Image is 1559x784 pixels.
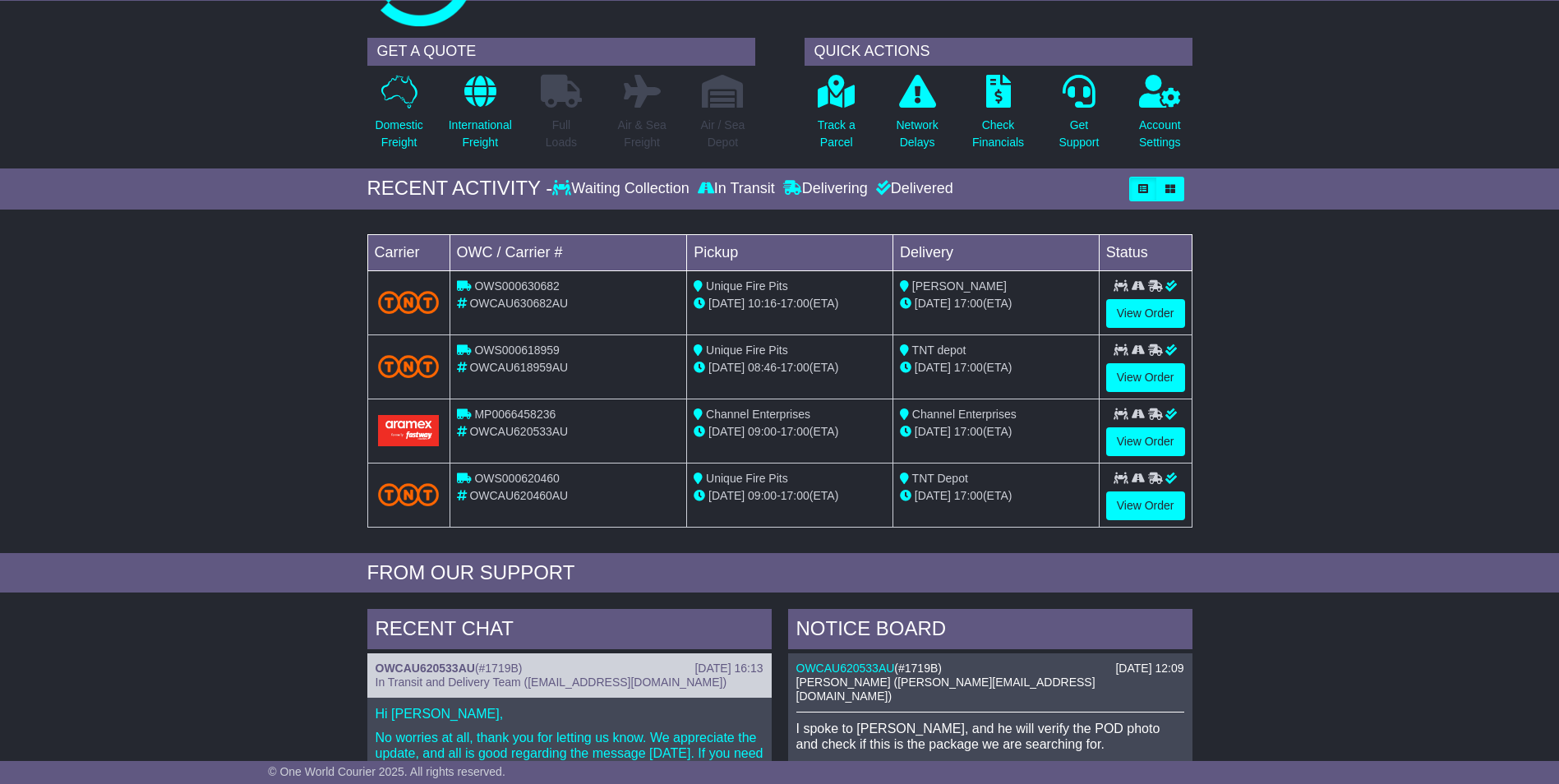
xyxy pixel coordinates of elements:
span: OWCAU620460AU [469,489,568,502]
a: Track aParcel [817,74,856,160]
span: Unique Fire Pits [706,344,788,357]
div: In Transit [694,180,779,198]
span: Channel Enterprises [912,408,1017,421]
div: ( ) [376,662,763,676]
div: [DATE] 16:13 [694,662,763,676]
span: [PERSON_NAME] [912,279,1007,293]
a: DomesticFreight [374,74,423,160]
td: Pickup [687,234,893,270]
span: OWCAU618959AU [469,361,568,374]
a: CheckFinancials [971,74,1025,160]
span: OWCAU630682AU [469,297,568,310]
div: NOTICE BOARD [788,609,1192,653]
span: 17:00 [781,425,809,438]
a: OWCAU620533AU [796,662,895,675]
div: - (ETA) [694,295,886,312]
span: In Transit and Delivery Team ([EMAIL_ADDRESS][DOMAIN_NAME]) [376,676,727,689]
div: FROM OUR SUPPORT [367,561,1192,585]
p: Check Financials [972,117,1024,151]
span: [DATE] [915,489,951,502]
a: View Order [1106,427,1185,456]
div: (ETA) [900,423,1092,440]
span: [DATE] [708,361,745,374]
span: #1719B [898,662,938,675]
td: Delivery [893,234,1099,270]
span: 10:16 [748,297,777,310]
div: (ETA) [900,487,1092,505]
td: Status [1099,234,1192,270]
span: 17:00 [781,297,809,310]
span: [DATE] [915,361,951,374]
div: ( ) [796,662,1184,676]
span: © One World Courier 2025. All rights reserved. [268,765,505,778]
span: 08:46 [748,361,777,374]
span: OWS000618959 [474,344,560,357]
div: - (ETA) [694,487,886,505]
img: TNT_Domestic.png [378,291,440,313]
span: Unique Fire Pits [706,279,788,293]
div: Waiting Collection [552,180,693,198]
span: Unique Fire Pits [706,472,788,485]
span: #1719B [479,662,519,675]
a: View Order [1106,363,1185,392]
span: [PERSON_NAME] ([PERSON_NAME][EMAIL_ADDRESS][DOMAIN_NAME]) [796,676,1095,703]
span: 09:00 [748,425,777,438]
div: Delivering [779,180,872,198]
div: [DATE] 12:09 [1115,662,1183,676]
p: Track a Parcel [818,117,856,151]
a: OWCAU620533AU [376,662,475,675]
span: 17:00 [954,361,983,374]
span: 09:00 [748,489,777,502]
p: No worries at all, thank you for letting us know. We appreciate the update, and all is good regar... [376,730,763,777]
img: Aramex.png [378,415,440,445]
span: Channel Enterprises [706,408,810,421]
span: [DATE] [708,489,745,502]
span: 17:00 [954,297,983,310]
p: Hi [PERSON_NAME], [376,706,763,722]
span: [DATE] [915,297,951,310]
p: Network Delays [896,117,938,151]
a: GetSupport [1058,74,1100,160]
td: OWC / Carrier # [450,234,687,270]
span: 17:00 [954,425,983,438]
div: RECENT CHAT [367,609,772,653]
img: TNT_Domestic.png [378,355,440,377]
div: RECENT ACTIVITY - [367,177,553,201]
img: TNT_Domestic.png [378,483,440,505]
span: TNT Depot [912,472,968,485]
p: Domestic Freight [375,117,422,151]
p: Air / Sea Depot [701,117,745,151]
div: (ETA) [900,295,1092,312]
div: Delivered [872,180,953,198]
span: 17:00 [954,489,983,502]
td: Carrier [367,234,450,270]
span: OWS000620460 [474,472,560,485]
div: QUICK ACTIONS [805,38,1192,66]
div: - (ETA) [694,359,886,376]
a: InternationalFreight [448,74,513,160]
a: View Order [1106,299,1185,328]
a: View Order [1106,491,1185,520]
span: 17:00 [781,361,809,374]
p: Get Support [1059,117,1099,151]
span: OWCAU620533AU [469,425,568,438]
p: I spoke to [PERSON_NAME], and he will verify the POD photo and check if this is the package we ar... [796,721,1184,784]
div: - (ETA) [694,423,886,440]
p: Account Settings [1139,117,1181,151]
div: (ETA) [900,359,1092,376]
a: AccountSettings [1138,74,1182,160]
p: Full Loads [541,117,582,151]
span: [DATE] [915,425,951,438]
a: NetworkDelays [895,74,939,160]
span: TNT depot [912,344,966,357]
p: Air & Sea Freight [618,117,666,151]
span: [DATE] [708,297,745,310]
div: GET A QUOTE [367,38,755,66]
p: International Freight [449,117,512,151]
span: [DATE] [708,425,745,438]
span: 17:00 [781,489,809,502]
span: OWS000630682 [474,279,560,293]
span: MP0066458236 [474,408,556,421]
